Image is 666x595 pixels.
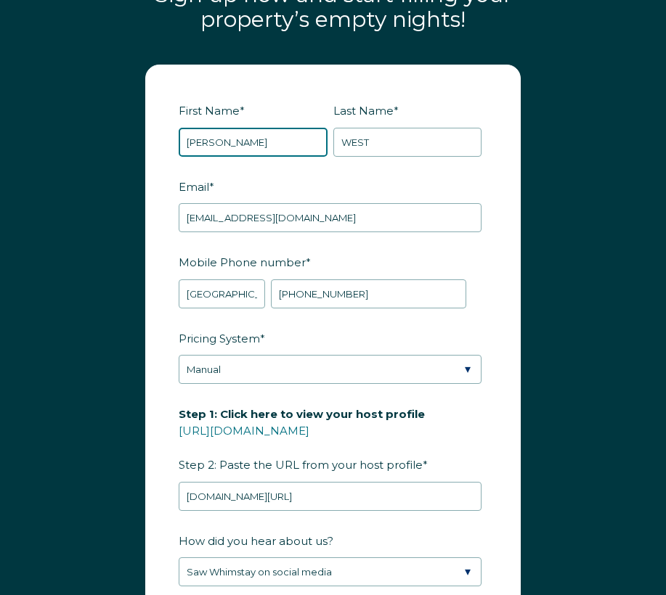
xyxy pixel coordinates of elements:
[179,530,333,552] span: How did you hear about us?
[179,99,240,122] span: First Name
[179,176,209,198] span: Email
[179,403,425,425] span: Step 1: Click here to view your host profile
[179,327,260,350] span: Pricing System
[179,403,425,476] span: Step 2: Paste the URL from your host profile
[333,99,394,122] span: Last Name
[179,251,306,274] span: Mobile Phone number
[179,482,482,511] input: airbnb.com/users/show/12345
[179,424,309,438] a: [URL][DOMAIN_NAME]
